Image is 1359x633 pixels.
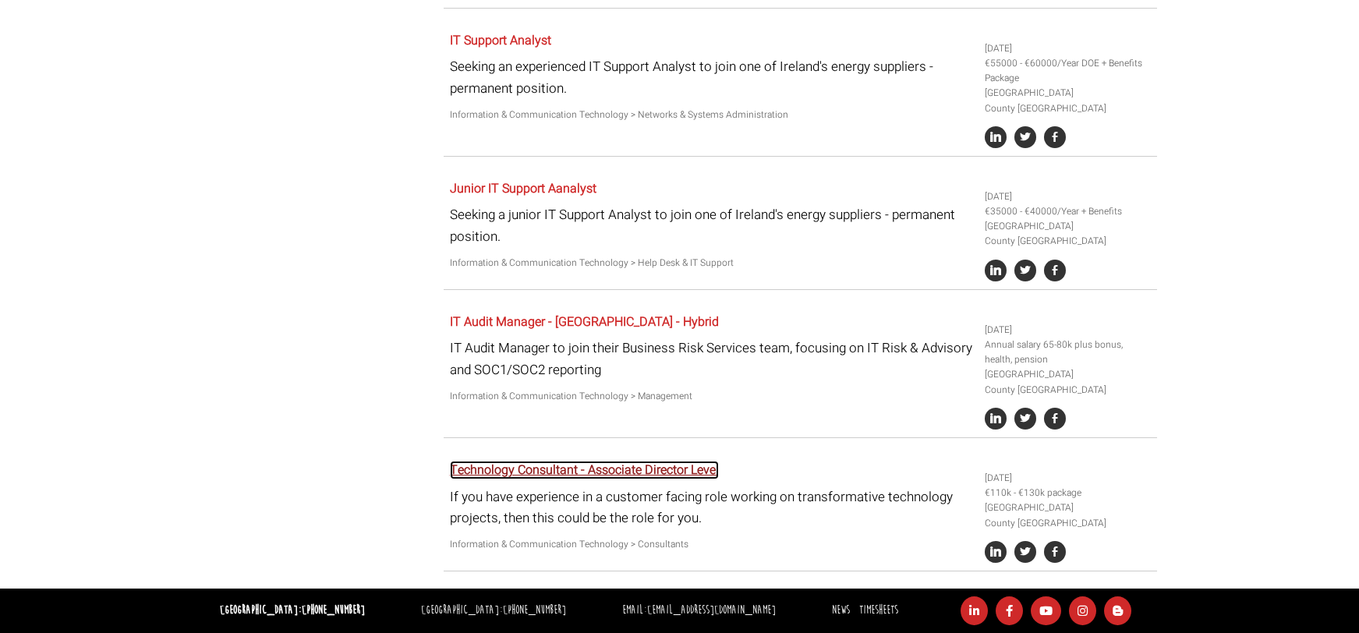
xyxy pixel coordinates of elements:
li: [DATE] [985,323,1152,338]
li: [GEOGRAPHIC_DATA]: [417,599,570,622]
li: [DATE] [985,471,1152,486]
li: Email: [618,599,780,622]
li: [GEOGRAPHIC_DATA] County [GEOGRAPHIC_DATA] [985,500,1152,530]
li: [GEOGRAPHIC_DATA] County [GEOGRAPHIC_DATA] [985,367,1152,397]
li: €110k - €130k package [985,486,1152,500]
a: Technology Consultant - Associate Director Level [450,461,719,479]
li: [GEOGRAPHIC_DATA] County [GEOGRAPHIC_DATA] [985,219,1152,249]
li: €55000 - €60000/Year DOE + Benefits Package [985,56,1152,86]
p: Information & Communication Technology > Management [450,389,973,404]
a: [PHONE_NUMBER] [503,603,566,617]
a: [EMAIL_ADDRESS][DOMAIN_NAME] [647,603,776,617]
p: Information & Communication Technology > Consultants [450,537,973,552]
a: IT Support Analyst [450,31,551,50]
a: IT Audit Manager - [GEOGRAPHIC_DATA] - Hybrid [450,313,719,331]
p: If you have experience in a customer facing role working on transformative technology projects, t... [450,486,973,529]
a: Junior IT Support Aanalyst [450,179,596,198]
p: Seeking a junior IT Support Analyst to join one of Ireland's energy suppliers - permanent position. [450,204,973,246]
p: Information & Communication Technology > Help Desk & IT Support [450,256,973,271]
li: [GEOGRAPHIC_DATA] County [GEOGRAPHIC_DATA] [985,86,1152,115]
a: Timesheets [859,603,898,617]
p: IT Audit Manager to join their Business Risk Services team, focusing on IT Risk & Advisory and SO... [450,338,973,380]
li: [DATE] [985,41,1152,56]
li: [DATE] [985,189,1152,204]
li: Annual salary 65-80k plus bonus, health, pension [985,338,1152,367]
p: Seeking an experienced IT Support Analyst to join one of Ireland's energy suppliers - permanent p... [450,56,973,98]
strong: [GEOGRAPHIC_DATA]: [220,603,365,617]
a: [PHONE_NUMBER] [302,603,365,617]
p: Information & Communication Technology > Networks & Systems Administration [450,108,973,122]
li: €35000 - €40000/Year + Benefits [985,204,1152,219]
a: News [832,603,850,617]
